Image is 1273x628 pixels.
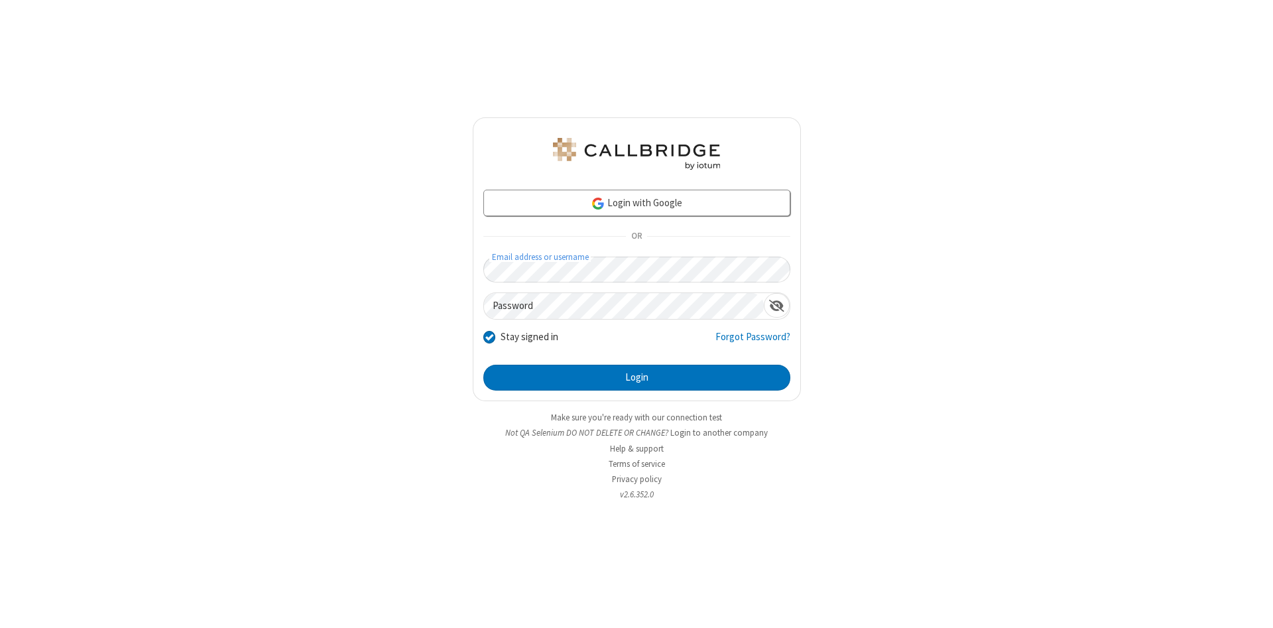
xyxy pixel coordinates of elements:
iframe: Chat [1240,594,1263,619]
div: Show password [764,293,790,318]
img: google-icon.png [591,196,605,211]
a: Help & support [610,443,664,454]
label: Stay signed in [501,330,558,345]
input: Password [484,293,764,319]
a: Privacy policy [612,473,662,485]
button: Login [483,365,790,391]
a: Login with Google [483,190,790,216]
a: Forgot Password? [715,330,790,355]
a: Make sure you're ready with our connection test [551,412,722,423]
li: v2.6.352.0 [473,488,801,501]
img: QA Selenium DO NOT DELETE OR CHANGE [550,138,723,170]
a: Terms of service [609,458,665,470]
button: Login to another company [670,426,768,439]
span: OR [626,227,647,246]
input: Email address or username [483,257,790,283]
li: Not QA Selenium DO NOT DELETE OR CHANGE? [473,426,801,439]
